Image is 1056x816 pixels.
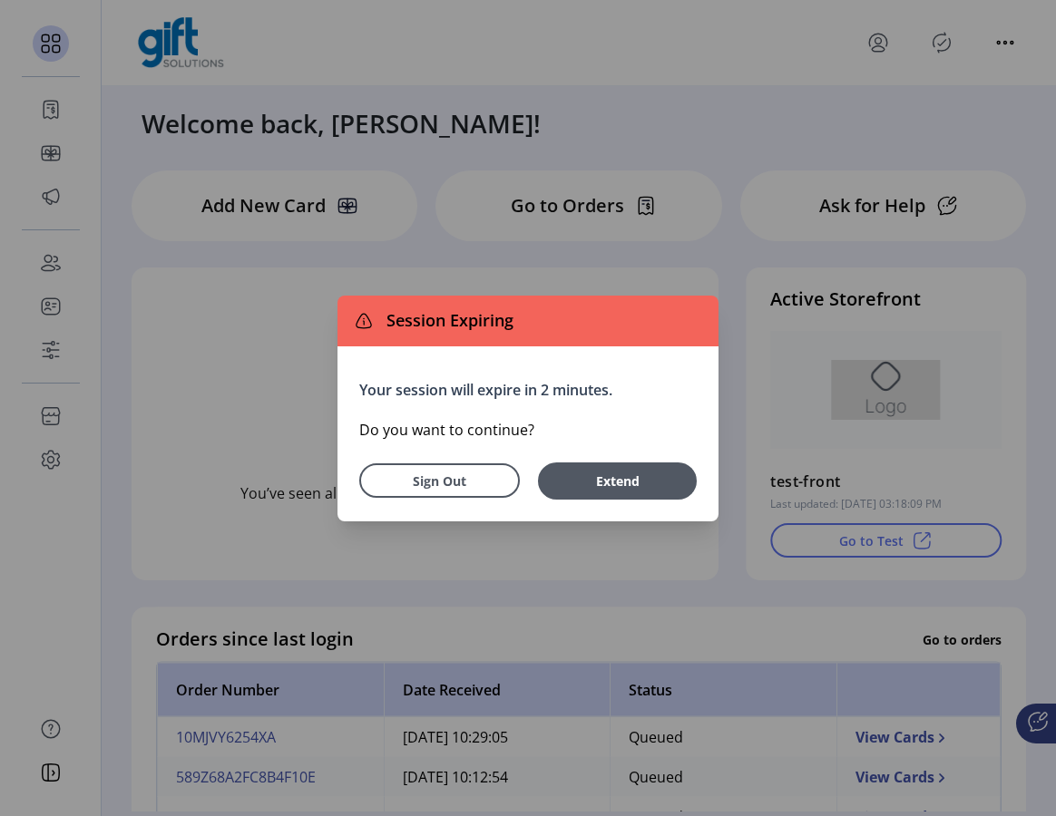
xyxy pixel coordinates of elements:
p: Do you want to continue? [359,419,697,441]
span: Sign Out [383,471,496,491]
button: Sign Out [359,463,520,498]
button: Extend [538,462,697,500]
span: Session Expiring [379,308,513,333]
span: Extend [547,471,688,491]
p: Your session will expire in 2 minutes. [359,379,697,401]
